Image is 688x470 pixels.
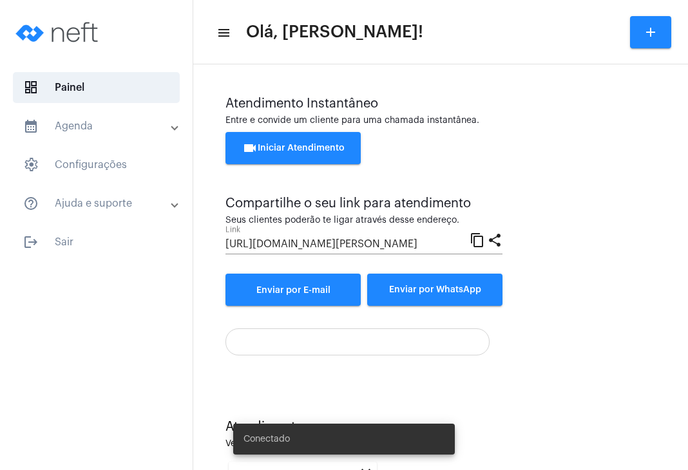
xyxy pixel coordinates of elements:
[367,274,502,306] button: Enviar por WhatsApp
[244,433,290,446] span: Conectado
[389,285,481,294] span: Enviar por WhatsApp
[225,274,361,306] a: Enviar por E-mail
[13,72,180,103] span: Painel
[216,25,229,41] mat-icon: sidenav icon
[242,144,345,153] span: Iniciar Atendimento
[23,157,39,173] span: sidenav icon
[225,196,502,211] div: Compartilhe o seu link para atendimento
[246,22,423,42] span: Olá, [PERSON_NAME]!
[8,111,193,142] mat-expansion-panel-header: sidenav iconAgenda
[225,116,656,126] div: Entre e convide um cliente para uma chamada instantânea.
[23,80,39,95] span: sidenav icon
[242,140,258,156] mat-icon: videocam
[643,24,658,40] mat-icon: add
[23,196,39,211] mat-icon: sidenav icon
[23,234,39,250] mat-icon: sidenav icon
[256,286,330,295] span: Enviar por E-mail
[225,97,656,111] div: Atendimento Instantâneo
[23,118,39,134] mat-icon: sidenav icon
[23,118,172,134] mat-panel-title: Agenda
[470,232,485,247] mat-icon: content_copy
[487,232,502,247] mat-icon: share
[8,188,193,219] mat-expansion-panel-header: sidenav iconAjuda e suporte
[23,196,172,211] mat-panel-title: Ajuda e suporte
[225,216,502,225] div: Seus clientes poderão te ligar através desse endereço.
[13,149,180,180] span: Configurações
[13,227,180,258] span: Sair
[225,132,361,164] button: Iniciar Atendimento
[10,6,107,58] img: logo-neft-novo-2.png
